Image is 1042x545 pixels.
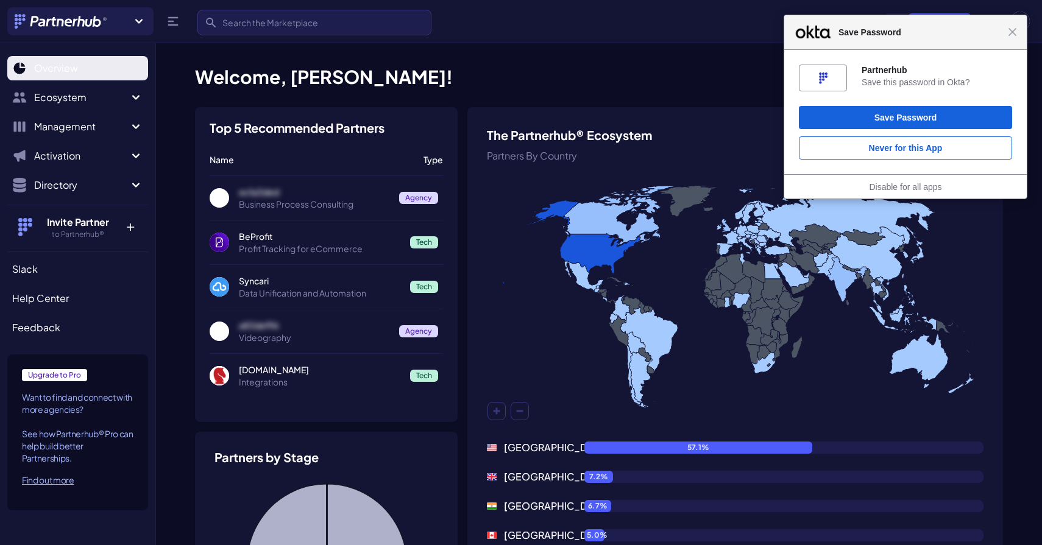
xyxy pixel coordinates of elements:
[7,114,148,139] button: Management
[239,319,389,331] p: a83de916
[7,173,148,197] button: Directory
[7,315,148,340] a: Feedback
[210,188,229,208] img: More Light eCommerce
[424,153,443,166] p: Type
[7,205,148,249] button: Invite Partner to Partnerhub® +
[239,230,400,242] p: BeProfit
[34,178,129,192] span: Directory
[34,149,129,163] span: Activation
[210,153,414,166] p: Name
[504,499,582,513] span: [GEOGRAPHIC_DATA]
[885,13,971,29] a: 10Interest Credits
[908,13,971,29] p: Interest Credits
[799,106,1012,129] button: Save Password
[399,192,438,204] span: Agency
[197,10,431,35] input: Search the Marketplace
[210,366,229,385] img: iPaaS.com
[7,85,148,110] button: Ecosystem
[239,242,400,255] p: Profit Tracking for eCommerce
[12,291,69,306] span: Help Center
[584,500,611,512] div: 6.7%
[584,471,613,483] div: 7.2%
[885,14,909,29] span: 10
[12,320,60,335] span: Feedback
[34,119,129,134] span: Management
[487,402,506,420] button: Zoom in
[504,469,582,484] span: [GEOGRAPHIC_DATA]
[584,441,812,454] div: 57.1%
[7,144,148,168] button: Activation
[210,322,229,341] img: Dot Films
[504,440,582,455] span: [GEOGRAPHIC_DATA]
[239,186,389,198] p: ec1a3ded
[210,364,443,388] a: iPaaS.com [DOMAIN_NAME] Integrations Tech
[12,262,38,276] span: Slack
[1010,12,1030,31] img: user photo
[813,68,833,88] img: LNaqtgAAAAZJREFUAwB54o7FRD0DTAAAAABJRU5ErkJggg==
[239,331,389,343] p: Videography
[799,136,1012,160] button: Never for this App
[38,215,117,230] h4: Invite Partner
[214,451,438,463] h3: Partners by Stage
[15,14,108,29] img: Partnerhub® Logo
[487,127,984,144] h3: The Partnerhub® Ecosystem
[487,149,577,162] span: Partners By Country
[862,77,1012,88] div: Save this password in Okta?
[22,391,133,464] p: Want to find and connect with more agencies? See how Partnerhub® Pro can help build better Partne...
[832,25,1008,40] span: Save Password
[869,182,941,192] a: Disable for all apps
[862,65,1012,76] div: Partnerhub
[511,402,529,420] button: Zoom out
[34,90,129,105] span: Ecosystem
[210,277,229,297] img: Syncari
[399,325,438,337] span: Agency
[210,230,443,255] a: BeProfit BeProfit Profit Tracking for eCommerce Tech
[210,122,385,134] h3: Top 5 Recommended Partners
[210,319,443,343] a: Dot Films a83de916 Videography Agency
[239,364,400,376] p: [DOMAIN_NAME]
[22,369,87,381] span: Upgrade to Pro
[22,474,133,486] div: Find out more
[1008,27,1017,37] span: Close
[239,275,400,287] p: Syncari
[584,529,604,541] div: 5.0%
[239,287,400,299] p: Data Unification and Automation
[38,230,117,239] h5: to Partnerhub®
[504,528,582,543] span: [GEOGRAPHIC_DATA]
[7,257,148,281] a: Slack
[7,56,148,80] a: Overview
[239,198,389,210] p: Business Process Consulting
[117,215,143,234] p: +
[7,286,148,311] a: Help Center
[7,354,148,510] a: Upgrade to Pro Want to find and connect with more agencies?See how Partnerhub® Pro can help build...
[210,275,443,299] a: Syncari Syncari Data Unification and Automation Tech
[239,376,400,388] p: Integrations
[210,186,443,210] a: More Light eCommerce ec1a3ded Business Process Consulting Agency
[410,281,438,293] span: Tech
[210,233,229,252] img: BeProfit
[195,65,453,88] span: Welcome, [PERSON_NAME]!
[34,61,78,76] span: Overview
[410,370,438,382] span: Tech
[410,236,438,248] span: Tech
